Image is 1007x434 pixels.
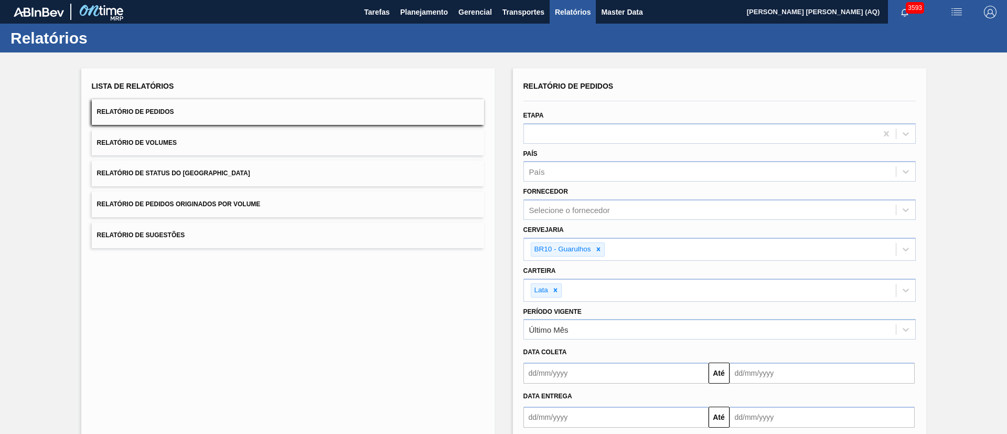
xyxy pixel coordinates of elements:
[523,363,709,384] input: dd/mm/yyyy
[364,6,390,18] span: Tarefas
[97,200,261,208] span: Relatório de Pedidos Originados por Volume
[950,6,963,18] img: userActions
[92,223,484,248] button: Relatório de Sugestões
[97,139,177,146] span: Relatório de Volumes
[531,284,550,297] div: Lata
[531,243,593,256] div: BR10 - Guarulhos
[97,231,185,239] span: Relatório de Sugestões
[523,348,567,356] span: Data coleta
[10,32,197,44] h1: Relatórios
[709,363,730,384] button: Até
[523,407,709,428] input: dd/mm/yyyy
[523,308,582,315] label: Período Vigente
[502,6,544,18] span: Transportes
[730,363,915,384] input: dd/mm/yyyy
[523,188,568,195] label: Fornecedor
[523,112,544,119] label: Etapa
[709,407,730,428] button: Até
[730,407,915,428] input: dd/mm/yyyy
[529,167,545,176] div: País
[92,130,484,156] button: Relatório de Volumes
[14,7,64,17] img: TNhmsLtSVTkK8tSr43FrP2fwEKptu5GPRR3wAAAABJRU5ErkJggg==
[458,6,492,18] span: Gerencial
[555,6,591,18] span: Relatórios
[529,325,569,334] div: Último Mês
[888,5,922,19] button: Notificações
[97,108,174,115] span: Relatório de Pedidos
[523,267,556,274] label: Carteira
[92,192,484,217] button: Relatório de Pedidos Originados por Volume
[601,6,642,18] span: Master Data
[523,150,538,157] label: País
[92,161,484,186] button: Relatório de Status do [GEOGRAPHIC_DATA]
[529,206,610,215] div: Selecione o fornecedor
[523,393,572,400] span: Data Entrega
[906,2,924,14] span: 3593
[92,99,484,125] button: Relatório de Pedidos
[523,82,614,90] span: Relatório de Pedidos
[984,6,997,18] img: Logout
[400,6,448,18] span: Planejamento
[97,170,250,177] span: Relatório de Status do [GEOGRAPHIC_DATA]
[523,226,564,234] label: Cervejaria
[92,82,174,90] span: Lista de Relatórios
